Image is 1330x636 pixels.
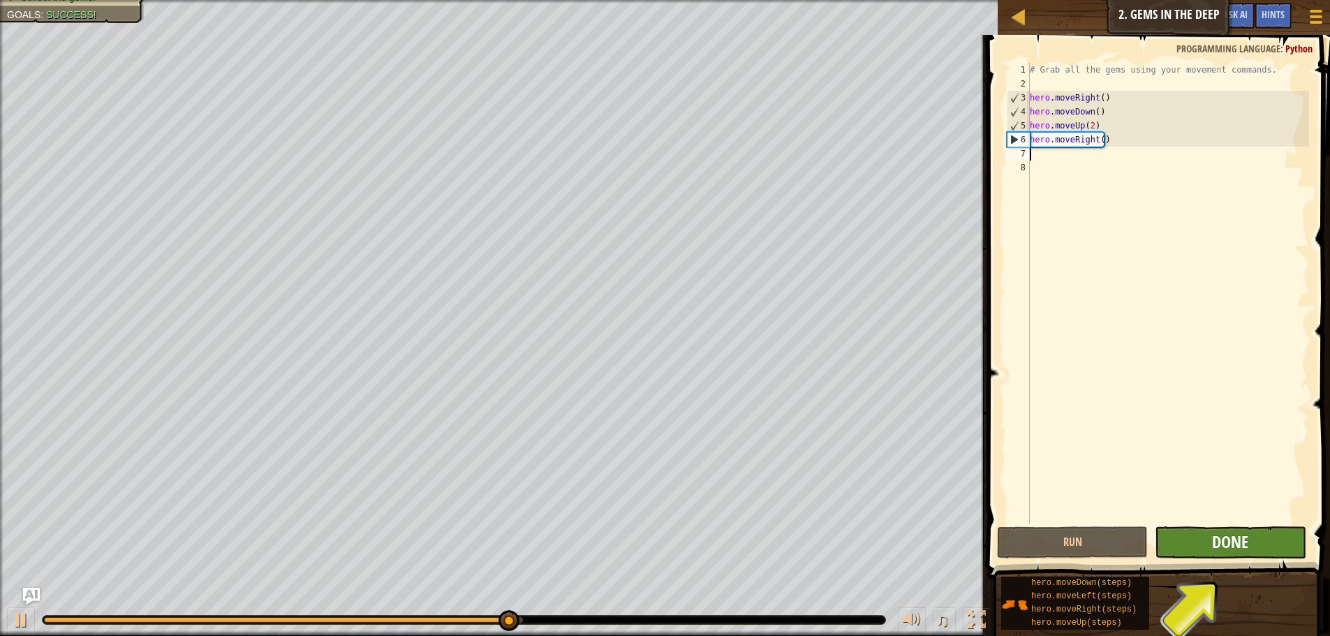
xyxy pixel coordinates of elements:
[1155,526,1306,559] button: Done
[1007,77,1030,91] div: 2
[23,588,40,605] button: Ask AI
[898,607,926,636] button: Adjust volume
[1031,578,1132,588] span: hero.moveDown(steps)
[1031,591,1132,601] span: hero.moveLeft(steps)
[46,9,96,20] span: Success!
[936,609,950,630] span: ♫
[1031,618,1122,628] span: hero.moveUp(steps)
[1007,91,1030,105] div: 3
[1007,119,1030,133] div: 5
[1280,42,1285,55] span: :
[1007,147,1030,161] div: 7
[963,607,991,636] button: Toggle fullscreen
[1285,42,1313,55] span: Python
[7,9,40,20] span: Goals
[1031,605,1137,614] span: hero.moveRight(steps)
[1007,133,1030,147] div: 6
[1001,591,1028,618] img: portrait.png
[1224,8,1248,21] span: Ask AI
[1007,63,1030,77] div: 1
[997,526,1148,559] button: Run
[1212,531,1248,553] span: Done
[1176,42,1280,55] span: Programming language
[7,607,35,636] button: Ctrl + P: Play
[1217,3,1255,29] button: Ask AI
[933,607,956,636] button: ♫
[1007,161,1030,175] div: 8
[40,9,46,20] span: :
[1007,105,1030,119] div: 4
[1262,8,1285,21] span: Hints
